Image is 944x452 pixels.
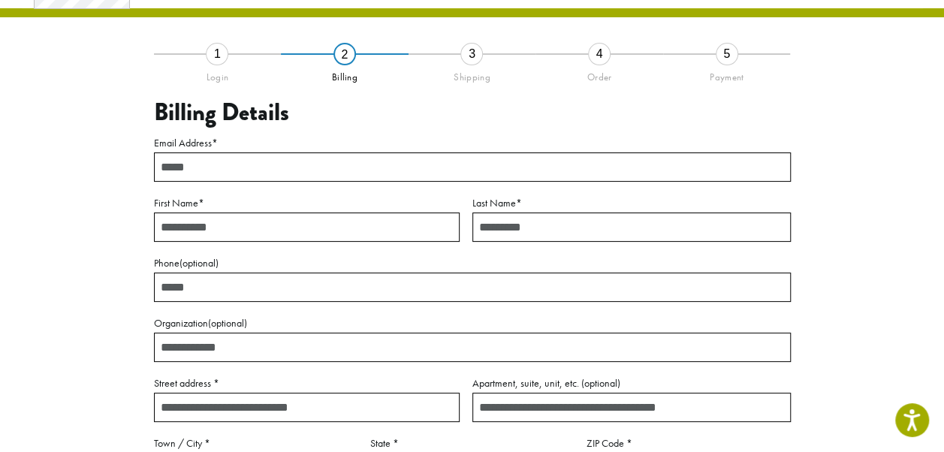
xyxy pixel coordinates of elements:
div: Payment [663,65,791,83]
span: (optional) [581,376,620,390]
div: Login [154,65,282,83]
label: Street address [154,374,460,393]
h3: Billing Details [154,98,791,127]
label: Email Address [154,134,791,152]
div: 4 [588,43,611,65]
div: Billing [281,65,409,83]
div: 2 [333,43,356,65]
div: 3 [460,43,483,65]
span: (optional) [208,316,247,330]
div: 1 [206,43,228,65]
div: 5 [716,43,738,65]
span: (optional) [179,256,219,270]
label: Apartment, suite, unit, etc. [472,374,791,393]
div: Shipping [409,65,536,83]
div: Order [535,65,663,83]
label: Organization [154,314,791,333]
label: First Name [154,194,460,212]
label: Last Name [472,194,791,212]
